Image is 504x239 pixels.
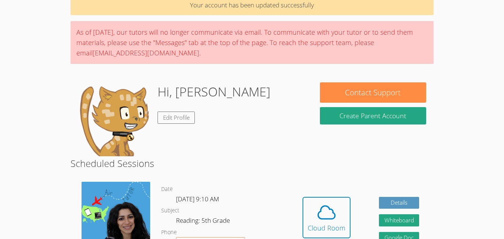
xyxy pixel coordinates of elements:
button: Cloud Room [303,197,351,238]
button: Contact Support [320,82,426,103]
a: Edit Profile [158,112,195,124]
a: Details [379,197,420,209]
button: Create Parent Account [320,107,426,124]
div: As of [DATE], our tutors will no longer communicate via email. To communicate with your tutor or ... [70,21,434,64]
img: default.png [78,82,152,156]
div: Cloud Room [308,223,345,233]
h1: Hi, [PERSON_NAME] [158,82,270,101]
span: [DATE] 9:10 AM [176,195,219,203]
button: Whiteboard [379,214,420,226]
h2: Scheduled Sessions [70,156,434,170]
dt: Subject [161,206,179,215]
dd: Reading: 5th Grade [176,215,231,228]
dt: Phone [161,228,177,237]
dt: Date [161,185,173,194]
